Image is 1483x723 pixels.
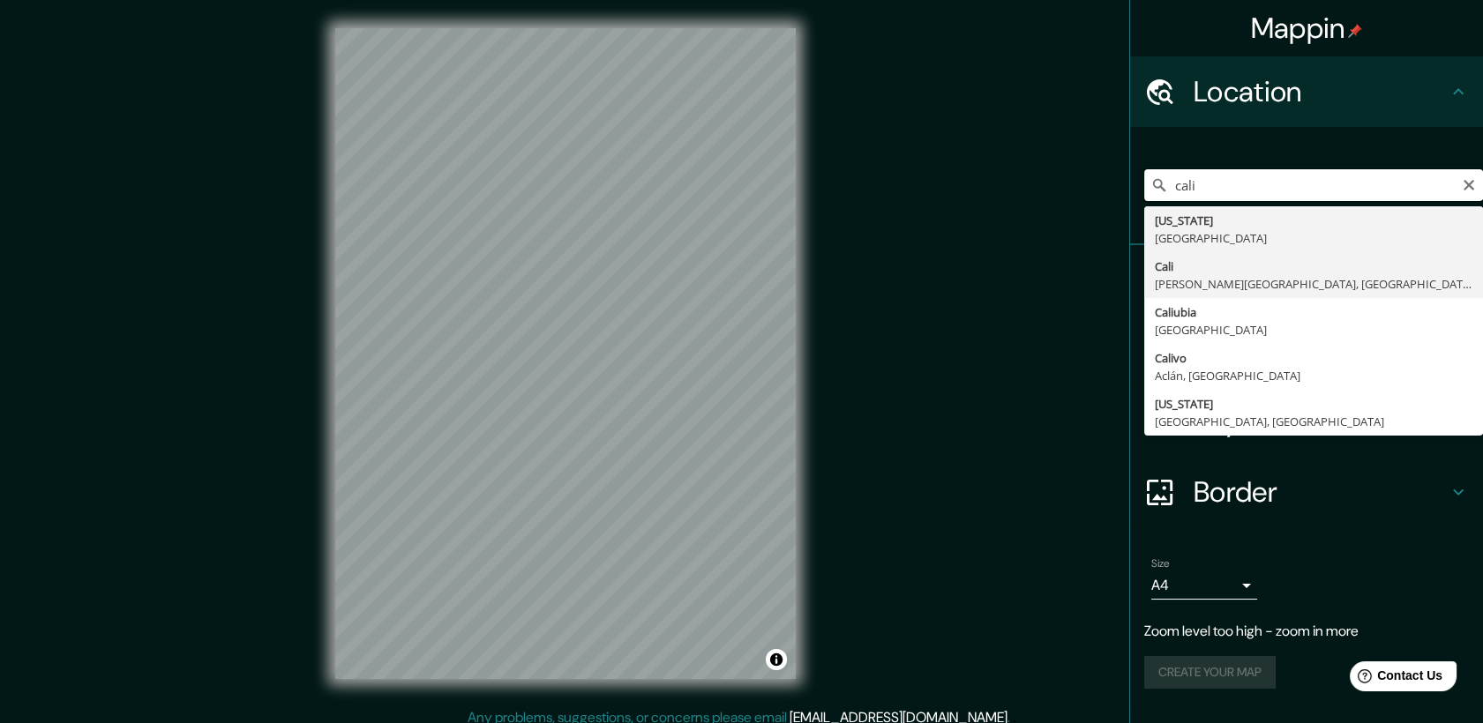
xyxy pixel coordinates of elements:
div: Location [1130,56,1483,127]
button: Toggle attribution [766,649,787,670]
p: Zoom level too high - zoom in more [1144,621,1469,642]
div: Calivo [1155,349,1472,367]
div: [US_STATE] [1155,212,1472,229]
div: [US_STATE] [1155,395,1472,413]
h4: Border [1194,474,1448,510]
div: Border [1130,457,1483,527]
canvas: Map [335,28,796,679]
h4: Mappin [1251,11,1363,46]
iframe: Help widget launcher [1326,654,1464,704]
div: [GEOGRAPHIC_DATA] [1155,229,1472,247]
div: Style [1130,316,1483,386]
h4: Location [1194,74,1448,109]
div: Cali [1155,257,1472,275]
div: A4 [1151,571,1257,600]
div: Layout [1130,386,1483,457]
div: Pins [1130,245,1483,316]
img: pin-icon.png [1348,24,1362,38]
div: [PERSON_NAME][GEOGRAPHIC_DATA], [GEOGRAPHIC_DATA] [1155,275,1472,293]
div: [GEOGRAPHIC_DATA] [1155,321,1472,339]
label: Size [1151,556,1170,571]
button: Clear [1462,175,1476,192]
div: [GEOGRAPHIC_DATA], [GEOGRAPHIC_DATA] [1155,413,1472,430]
div: Aclán, [GEOGRAPHIC_DATA] [1155,367,1472,384]
h4: Layout [1194,404,1448,439]
input: Pick your city or area [1144,169,1483,201]
div: Caliubia [1155,303,1472,321]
